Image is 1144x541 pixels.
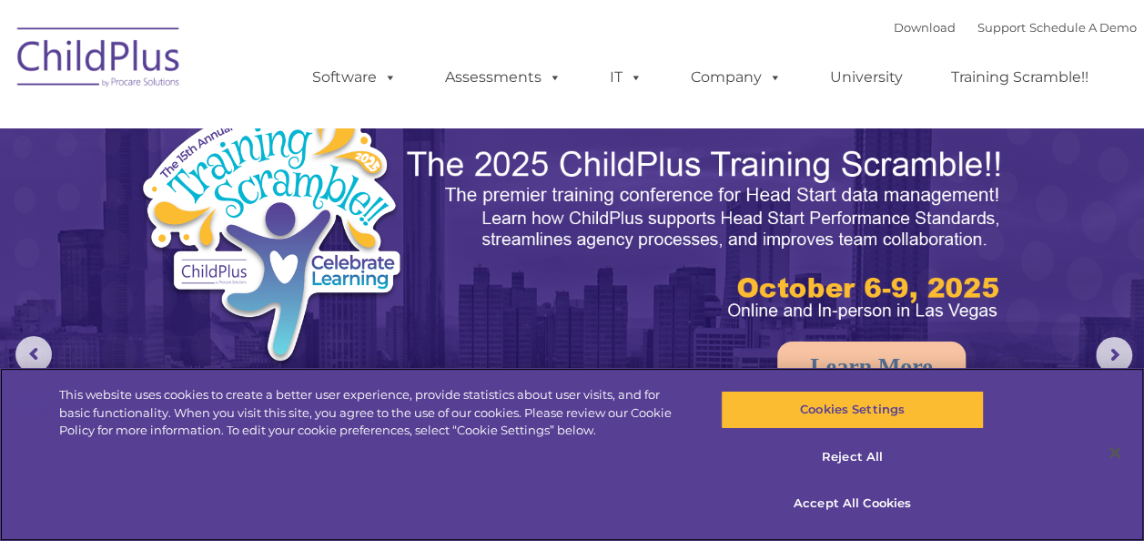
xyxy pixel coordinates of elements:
button: Reject All [721,438,984,476]
a: Assessments [427,59,580,96]
div: This website uses cookies to create a better user experience, provide statistics about user visit... [59,386,686,440]
font: | [894,20,1137,35]
button: Accept All Cookies [721,485,984,523]
a: Learn More [777,342,966,393]
img: ChildPlus by Procare Solutions [8,15,190,106]
a: Support [977,20,1026,35]
a: Software [294,59,415,96]
button: Cookies Settings [721,391,984,429]
a: Schedule A Demo [1029,20,1137,35]
span: Phone number [253,195,330,209]
button: Close [1095,433,1135,473]
a: IT [592,59,661,96]
a: University [812,59,921,96]
span: Last name [253,120,309,134]
a: Training Scramble!! [933,59,1107,96]
a: Download [894,20,956,35]
a: Company [673,59,800,96]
